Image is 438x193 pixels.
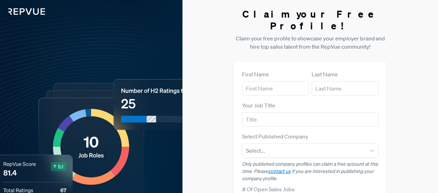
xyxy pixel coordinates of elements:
[242,81,309,96] input: First Name
[312,81,378,96] input: Last Name
[242,112,379,127] input: Title
[268,168,291,174] a: contact us
[242,161,379,182] p: Only published company profiles can claim a free account at this time. Please if you are interest...
[312,70,338,78] label: Last Name
[234,8,387,31] h3: Claim your Free Profile!
[242,132,308,141] label: Select Published Company
[242,101,275,109] label: Your Job Title
[242,70,269,78] label: First Name
[234,34,387,51] p: Claim your free profile to showcase your employer brand and hire top sales talent from the RepVue...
